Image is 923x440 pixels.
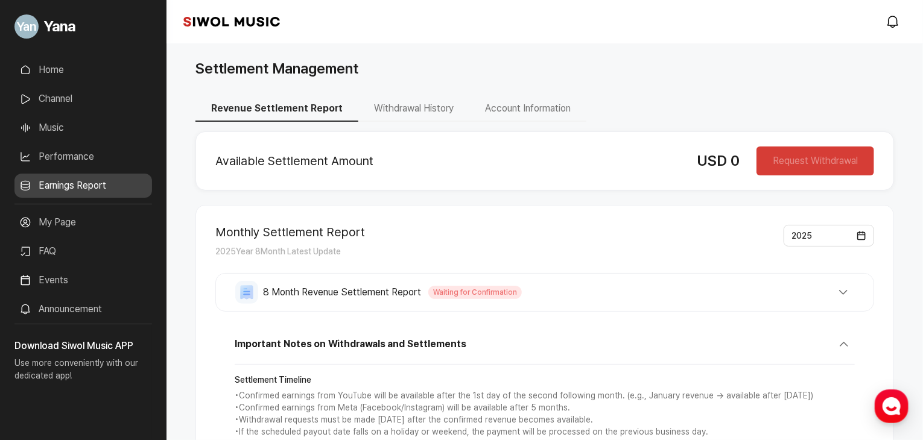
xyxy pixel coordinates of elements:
span: Yana [43,16,75,37]
button: Revenue Settlement Report [195,96,358,122]
a: Revenue Settlement Report [195,102,358,114]
a: Messages [80,340,156,370]
a: Go to My Profile [14,10,152,43]
span: Settings [179,358,208,368]
a: Performance [14,145,152,169]
a: Announcement [14,297,152,321]
span: USD 0 [697,152,740,169]
a: FAQ [14,239,152,263]
h1: Settlement Management [195,58,358,80]
a: Music [14,116,152,140]
span: Waiting for Confirmation [428,286,522,299]
h2: Monthly Settlement Report [215,225,365,239]
a: Earnings Report [14,174,152,198]
strong: Settlement Timeline [235,374,855,386]
button: Important Notes on Withdrawals and Settlements [235,333,855,365]
p: Use more conveniently with our dedicated app! [14,353,152,392]
a: Events [14,268,152,292]
a: Withdrawal History [358,102,469,114]
a: Channel [14,87,152,111]
span: 2025 [791,231,812,240]
p: • Confirmed earnings from Meta (Facebook/Instagram) will be available after 5 months. [235,402,855,414]
h2: Available Settlement Amount [215,154,677,168]
a: modal.notifications [882,10,906,34]
span: Home [31,358,52,368]
span: 8 Month Revenue Settlement Report [263,285,421,300]
button: Withdrawal History [358,96,469,122]
a: Settings [156,340,232,370]
span: 2025 Year 8 Month Latest Update [215,247,341,256]
button: 8 Month Revenue Settlement Report Waiting for Confirmation [235,281,854,304]
button: Account Information [469,96,586,122]
a: Home [4,340,80,370]
a: My Page [14,210,152,234]
button: 2025 [784,225,874,247]
a: Account Information [469,102,586,114]
span: Messages [100,359,136,368]
a: Home [14,58,152,82]
h3: Download Siwol Music APP [14,339,152,353]
p: • Withdrawal requests must be made [DATE] after the confirmed revenue becomes available. [235,414,855,426]
span: Important Notes on Withdrawals and Settlements [235,337,466,351]
p: • Confirmed earnings from YouTube will be available after the 1st day of the second following mon... [235,390,855,402]
p: • If the scheduled payout date falls on a holiday or weekend, the payment will be processed on th... [235,426,855,438]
